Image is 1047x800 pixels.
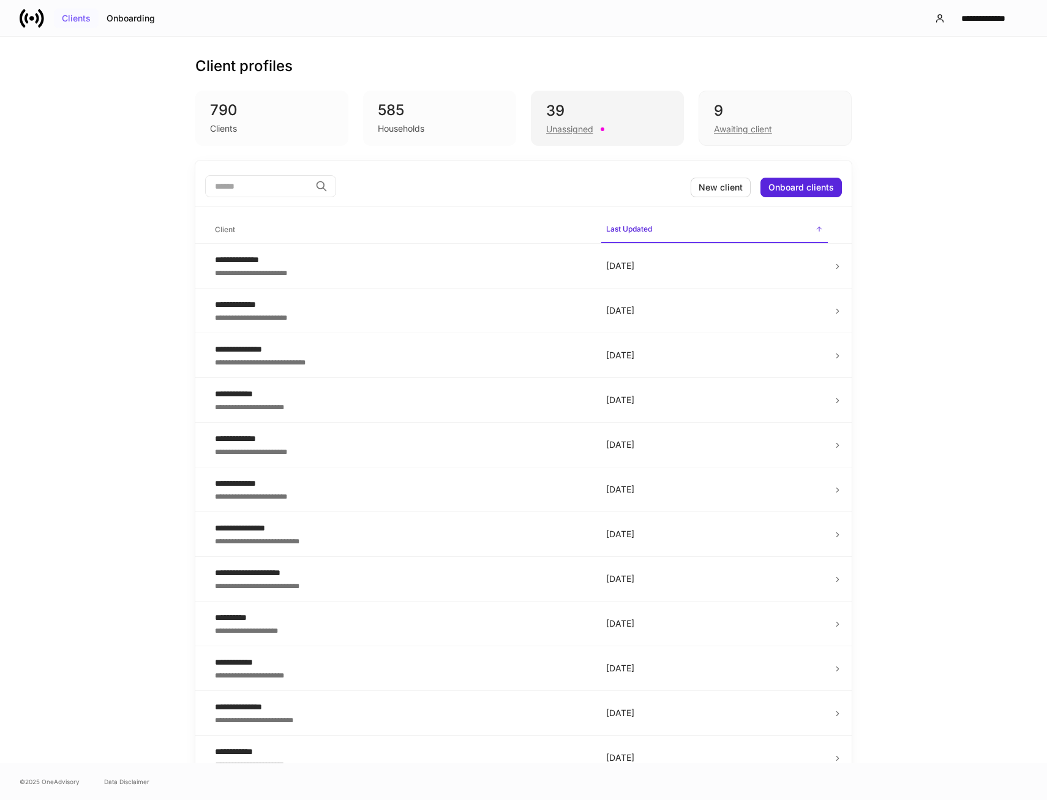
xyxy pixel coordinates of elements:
div: 585 [378,100,501,120]
button: New client [691,178,751,197]
p: [DATE] [606,617,823,630]
div: Households [378,123,424,135]
div: 9Awaiting client [699,91,852,146]
p: [DATE] [606,439,823,451]
button: Onboard clients [760,178,842,197]
div: 39 [546,101,669,121]
div: Unassigned [546,123,593,135]
p: [DATE] [606,707,823,719]
p: [DATE] [606,349,823,361]
a: Data Disclaimer [104,777,149,787]
p: [DATE] [606,528,823,540]
p: [DATE] [606,304,823,317]
button: Onboarding [99,9,163,28]
p: [DATE] [606,394,823,406]
p: [DATE] [606,573,823,585]
h3: Client profiles [195,56,293,76]
div: 790 [210,100,334,120]
p: [DATE] [606,662,823,674]
p: [DATE] [606,752,823,764]
div: 9 [714,101,836,121]
h6: Last Updated [606,223,652,235]
div: Onboarding [107,14,155,23]
span: Last Updated [601,217,828,243]
p: [DATE] [606,260,823,272]
div: 39Unassigned [531,91,684,146]
div: Clients [210,123,237,135]
span: Client [210,217,591,243]
span: © 2025 OneAdvisory [20,777,80,787]
div: Onboard clients [768,183,834,192]
h6: Client [215,224,235,235]
div: New client [699,183,743,192]
button: Clients [54,9,99,28]
div: Awaiting client [714,123,772,135]
p: [DATE] [606,483,823,496]
div: Clients [62,14,91,23]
